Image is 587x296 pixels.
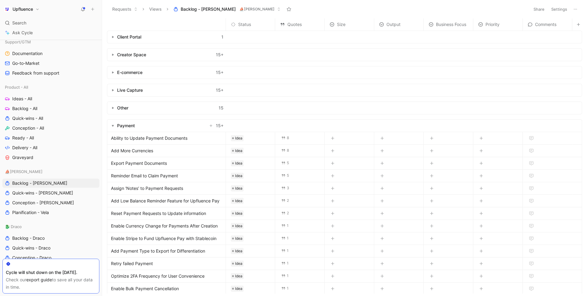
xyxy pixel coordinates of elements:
span: Idea [235,273,242,279]
span: 8 [287,149,289,152]
a: Planification - Vela [2,208,99,217]
a: Ready - All [2,133,99,142]
span: ⛵️[PERSON_NAME] [5,168,42,175]
a: Enable Stripe to Fund Upfluence Pay with Stablecoin [111,235,223,242]
span: Ready - All [12,135,34,141]
a: Conception - All [2,124,99,133]
a: Optimize 2FA Frequency for User Convenience [111,272,223,280]
span: 🐉 Draco [5,224,22,230]
span: Add Payment Type to Export for Differentiation [111,247,205,255]
span: 1 [287,274,289,278]
span: 1 [287,287,289,290]
div: Idea [231,148,244,154]
span: Reset Payment Requests to Update information [111,210,206,217]
div: Status [226,21,275,28]
a: 1 [280,235,290,242]
div: Idea [231,248,244,254]
span: ⛵️[PERSON_NAME] [239,6,275,12]
div: 🐉 DracoBacklog - DracoQuick-wins - DracoConception - DracoPlanification - Draco [2,222,99,272]
span: Conception - All [12,125,44,131]
span: Comments [535,21,556,28]
button: UpfluenceUpfluence [2,5,41,13]
button: 5 [280,160,290,166]
a: Retry failed Payment [111,260,223,267]
span: 1 [287,261,289,265]
a: Ability to Update Payment Documents [111,135,223,142]
div: Idea [231,235,244,242]
span: Documentation [12,50,42,57]
a: Add Low Balance Reminder Feature for Upfluence Pay [111,197,223,205]
div: Support/GTM [2,37,99,46]
button: 1 [280,260,290,267]
div: Live Capture [117,87,143,94]
a: Conception - [PERSON_NAME] [2,198,99,207]
span: Size [337,21,345,28]
a: Ideas - All [2,94,99,103]
div: Product - AllIdeas - AllBacklog - AllQuick-wins - AllConception - AllReady - AllDelivery - AllGra... [2,83,99,162]
span: 8 [287,136,289,140]
span: 2 [287,199,289,202]
div: Idea [231,210,244,216]
div: Other [117,104,128,112]
div: Idea [231,223,244,229]
span: Priority [485,21,500,28]
button: 1 [280,222,290,229]
a: Backlog - All [2,104,99,113]
span: Idea [235,185,242,191]
img: Upfluence [4,6,10,12]
div: Check our to save all your data in time. [6,276,96,291]
span: 5 [287,161,289,165]
div: Idea [231,135,244,141]
span: 1 [221,33,223,41]
span: Go-to-Market [12,60,39,66]
span: 15 + [216,51,223,58]
span: Idea [235,160,242,166]
div: Priority [473,21,522,28]
span: 3 [287,186,289,190]
span: Idea [235,235,242,242]
span: Idea [235,286,242,292]
span: Assign 'Notes' to Payment Requests [111,185,183,192]
span: Graveyard [12,154,33,161]
span: Feedback from support [12,70,59,76]
div: Creator Space [117,51,146,58]
div: Product - All [2,83,99,92]
div: Idea [231,160,244,166]
button: 1 [280,247,290,254]
div: Size [325,21,374,28]
div: Idea [231,173,244,179]
button: Backlog - [PERSON_NAME]⛵️[PERSON_NAME] [171,5,283,14]
div: Support/GTMDocumentationGo-to-MarketFeedback from support [2,37,99,78]
div: E-commerce [117,69,142,76]
span: Idea [235,135,242,141]
div: Cycle will shut down on the [DATE]. [6,269,96,276]
a: Add Payment Type to Export for Differentiation [111,247,223,255]
a: 8 [280,147,290,154]
a: Enable Currency Change for Payments After Creation [111,222,223,230]
div: Payment [117,122,135,129]
button: 1 [280,285,290,292]
span: Quick-wins - Draco [12,245,50,251]
button: 8 [280,135,290,141]
span: Delivery - All [12,145,37,151]
div: Idea [231,261,244,267]
span: 15 + [216,69,223,76]
button: 2 [280,197,290,204]
span: Idea [235,210,242,216]
span: Quotes [287,21,302,28]
button: Views [146,5,164,14]
span: Planification - Vela [12,209,49,216]
span: Search [12,19,26,27]
a: 3 [280,185,290,191]
span: Backlog - All [12,105,37,112]
span: Idea [235,248,242,254]
span: Backlog - [PERSON_NAME] [12,180,67,186]
div: Idea [231,286,244,292]
button: Settings [548,5,570,13]
div: Comments [523,21,572,28]
span: Quick-wins - [PERSON_NAME] [12,190,73,196]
